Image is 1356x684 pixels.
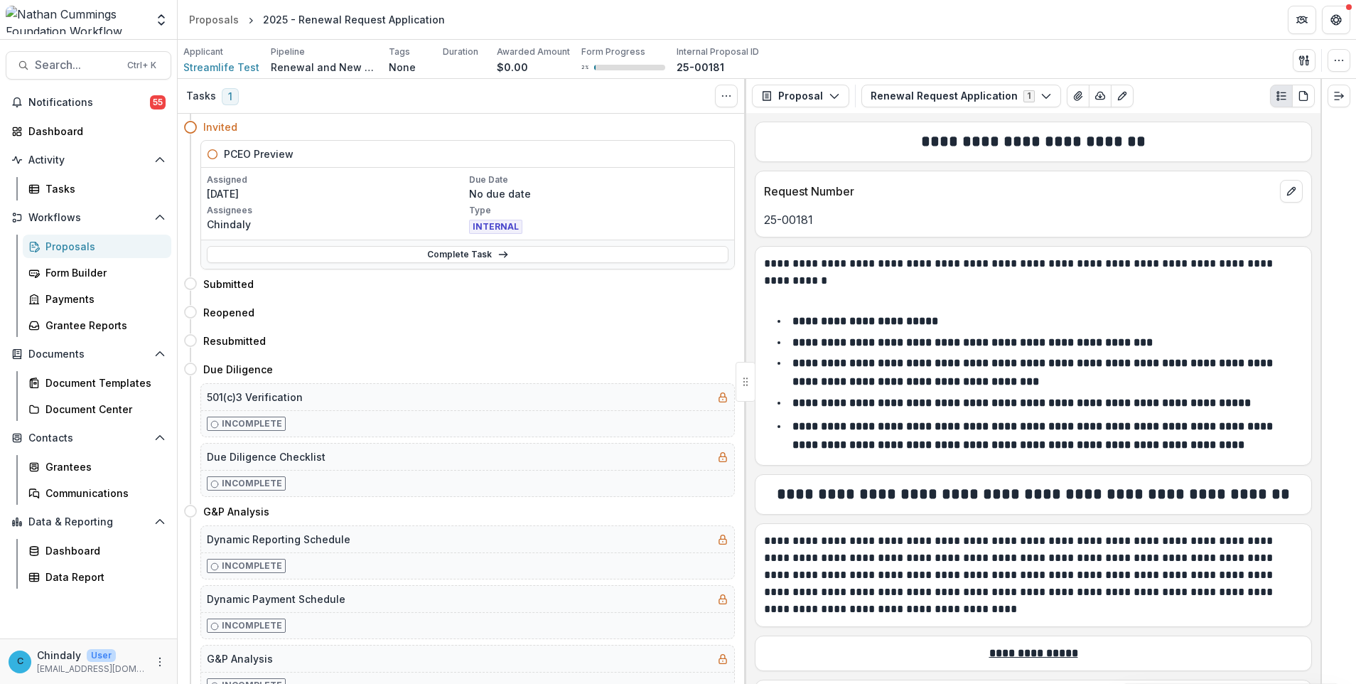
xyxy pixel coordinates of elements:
[1067,85,1089,107] button: View Attached Files
[6,427,171,449] button: Open Contacts
[271,60,377,75] p: Renewal and New Grants Pipeline
[222,619,282,632] p: Incomplete
[151,653,168,670] button: More
[764,183,1274,200] p: Request Number
[469,220,522,234] span: INTERNAL
[45,402,160,417] div: Document Center
[37,663,146,675] p: [EMAIL_ADDRESS][DOMAIN_NAME]
[764,211,1303,228] p: 25-00181
[207,246,728,263] a: Complete Task
[677,60,724,75] p: 25-00181
[23,481,171,505] a: Communications
[203,362,273,377] h4: Due Diligence
[6,6,146,34] img: Nathan Cummings Foundation Workflow Sandbox logo
[23,235,171,258] a: Proposals
[6,206,171,229] button: Open Workflows
[28,97,150,109] span: Notifications
[6,511,171,533] button: Open Data & Reporting
[87,649,116,662] p: User
[23,314,171,337] a: Grantee Reports
[183,46,223,58] p: Applicant
[203,305,254,320] h4: Reopened
[45,486,160,501] div: Communications
[677,46,759,58] p: Internal Proposal ID
[6,149,171,171] button: Open Activity
[28,154,149,166] span: Activity
[203,504,269,519] h4: G&P Analysis
[443,46,478,58] p: Duration
[222,417,282,430] p: Incomplete
[207,651,273,666] h5: G&P Analysis
[203,277,254,292] h4: Submitted
[189,12,239,27] div: Proposals
[469,186,728,201] p: No due date
[1328,85,1350,107] button: Expand right
[1322,6,1350,34] button: Get Help
[207,592,345,606] h5: Dynamic Payment Schedule
[581,46,645,58] p: Form Progress
[389,46,410,58] p: Tags
[263,12,445,27] div: 2025 - Renewal Request Application
[35,58,119,72] span: Search...
[224,146,294,161] h5: PCEO Preview
[183,9,451,30] nav: breadcrumb
[6,91,171,114] button: Notifications55
[207,173,466,186] p: Assigned
[497,46,570,58] p: Awarded Amount
[207,186,466,201] p: [DATE]
[45,265,160,280] div: Form Builder
[28,212,149,224] span: Workflows
[861,85,1061,107] button: Renewal Request Application1
[23,261,171,284] a: Form Builder
[207,204,466,217] p: Assignees
[1111,85,1134,107] button: Edit as form
[222,560,282,572] p: Incomplete
[45,375,160,390] div: Document Templates
[1280,180,1303,203] button: edit
[469,204,728,217] p: Type
[186,90,216,102] h3: Tasks
[28,516,149,528] span: Data & Reporting
[28,348,149,360] span: Documents
[23,287,171,311] a: Payments
[183,60,259,75] a: Streamlife Test
[207,532,350,547] h5: Dynamic Reporting Schedule
[28,432,149,444] span: Contacts
[45,292,160,306] div: Payments
[203,119,237,134] h4: Invited
[45,181,160,196] div: Tasks
[752,85,849,107] button: Proposal
[45,570,160,584] div: Data Report
[23,371,171,395] a: Document Templates
[1288,6,1316,34] button: Partners
[183,9,244,30] a: Proposals
[271,46,305,58] p: Pipeline
[45,543,160,558] div: Dashboard
[715,85,738,107] button: Toggle View Cancelled Tasks
[17,657,23,666] div: Chindaly
[23,539,171,562] a: Dashboard
[23,177,171,201] a: Tasks
[469,173,728,186] p: Due Date
[207,390,303,405] h5: 501(c)3 Verification
[6,343,171,365] button: Open Documents
[124,58,159,73] div: Ctrl + K
[45,239,160,254] div: Proposals
[207,217,466,232] p: Chindaly
[23,455,171,479] a: Grantees
[222,88,239,105] span: 1
[45,459,160,474] div: Grantees
[23,397,171,421] a: Document Center
[6,119,171,143] a: Dashboard
[28,124,160,139] div: Dashboard
[203,333,266,348] h4: Resubmitted
[389,60,416,75] p: None
[207,449,325,464] h5: Due Diligence Checklist
[6,51,171,80] button: Search...
[222,477,282,490] p: Incomplete
[1270,85,1293,107] button: Plaintext view
[37,648,81,663] p: Chindaly
[150,95,166,109] span: 55
[1292,85,1315,107] button: PDF view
